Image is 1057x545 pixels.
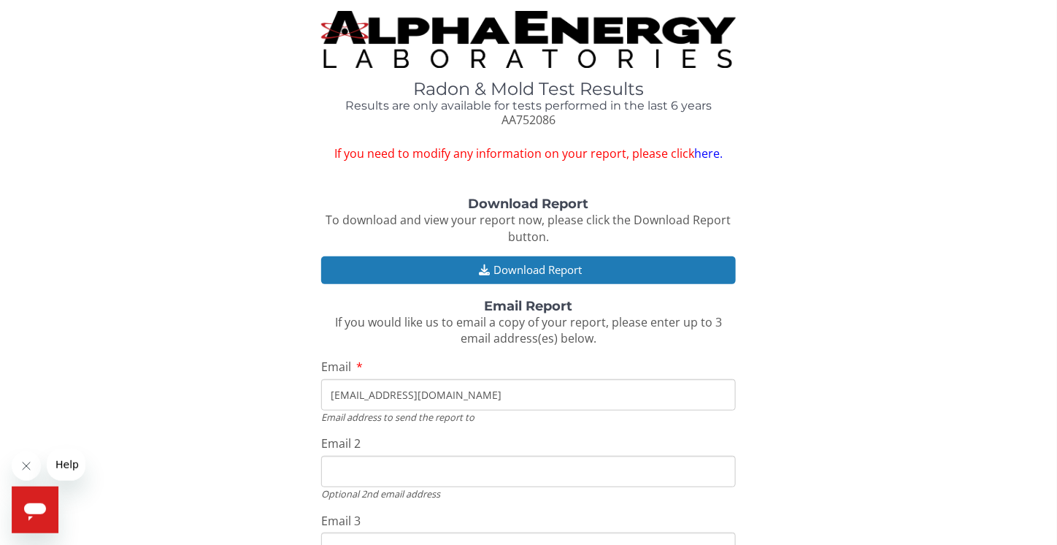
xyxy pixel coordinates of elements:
[321,487,735,500] div: Optional 2nd email address
[321,513,361,529] span: Email 3
[321,145,735,162] span: If you need to modify any information on your report, please click
[321,411,735,424] div: Email address to send the report to
[12,487,58,533] iframe: Button to launch messaging window
[321,256,735,283] button: Download Report
[321,99,735,113] h4: Results are only available for tests performed in the last 6 years
[468,196,588,212] strong: Download Report
[321,80,735,99] h1: Radon & Mold Test Results
[12,451,41,481] iframe: Close message
[484,298,572,314] strong: Email Report
[321,435,361,451] span: Email 2
[321,359,351,375] span: Email
[335,314,722,347] span: If you would like us to email a copy of your report, please enter up to 3 email address(es) below.
[326,212,731,245] span: To download and view your report now, please click the Download Report button.
[321,11,735,68] img: TightCrop.jpg
[501,112,556,128] span: AA752086
[694,145,723,161] a: here.
[47,449,85,481] iframe: Message from company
